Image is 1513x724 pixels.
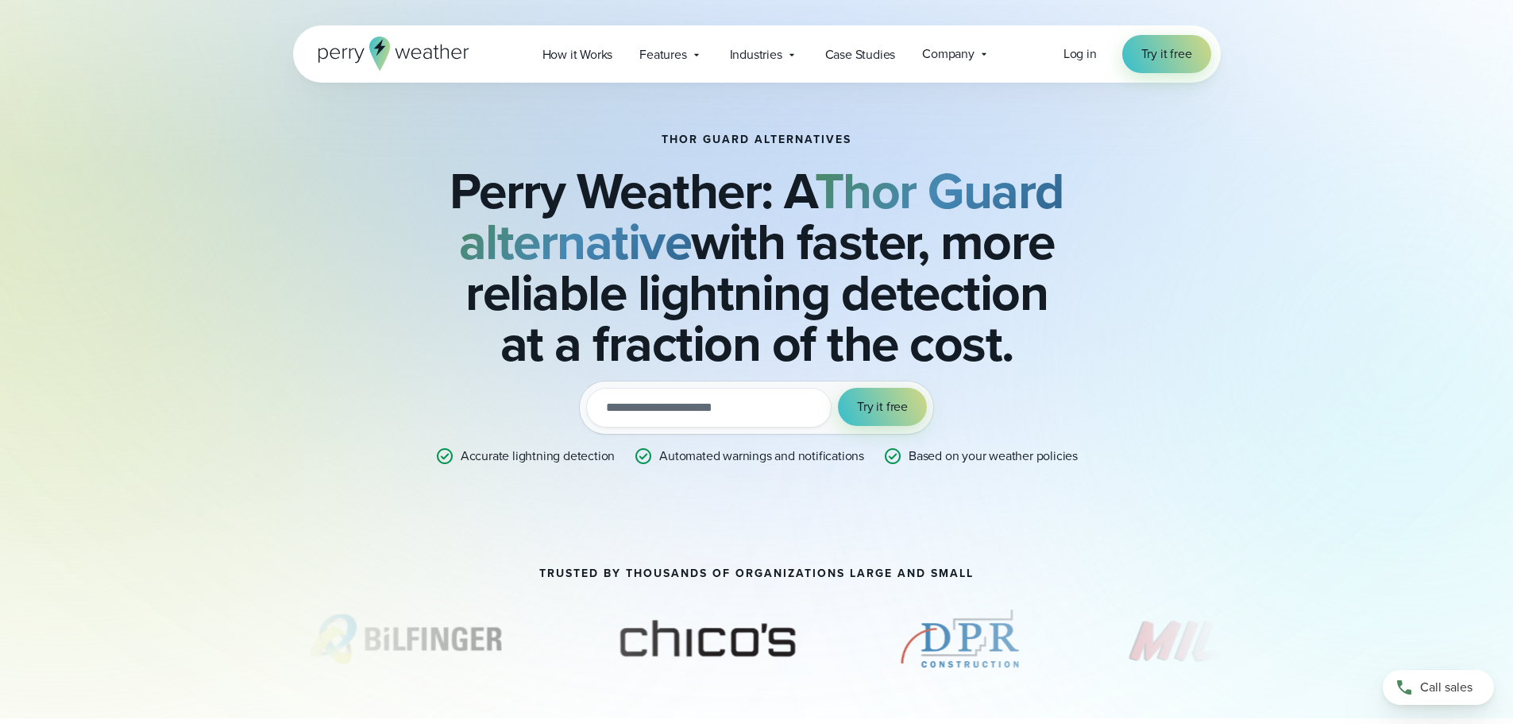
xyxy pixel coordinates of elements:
span: Company [922,45,975,64]
span: Case Studies [825,45,896,64]
span: How it Works [542,45,613,64]
span: Try it free [1141,45,1192,64]
img: Milos.svg [1100,599,1326,679]
div: 3 of 11 [897,599,1024,679]
a: How it Works [529,38,627,71]
div: 1 of 11 [292,599,518,679]
img: Chicos.svg [595,599,820,679]
a: Case Studies [812,38,909,71]
div: slideshow [293,599,1221,687]
img: Bilfinger.svg [292,599,518,679]
a: Log in [1063,45,1097,64]
span: Try it free [857,397,908,416]
div: 4 of 11 [1100,599,1326,679]
img: DPR-Construction.svg [897,599,1024,679]
p: Accurate lightning detection [461,447,615,466]
strong: Thor Guard alternative [459,153,1064,279]
span: Call sales [1420,678,1472,697]
p: Based on your weather policies [909,447,1078,466]
button: Try it free [838,388,927,426]
h2: Trusted by thousands of organizations large and small [539,567,974,580]
p: Automated warnings and notifications [659,447,864,466]
h2: Perry Weather: A with faster, more reliable lightning detection at a fraction of the cost. [372,165,1141,369]
h1: THOR GUARD ALTERNATIVES [662,134,851,146]
span: Log in [1063,45,1097,63]
span: Industries [730,45,782,64]
a: Try it free [1122,35,1211,73]
a: Call sales [1383,670,1494,705]
div: 2 of 11 [595,599,820,679]
span: Features [639,45,686,64]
